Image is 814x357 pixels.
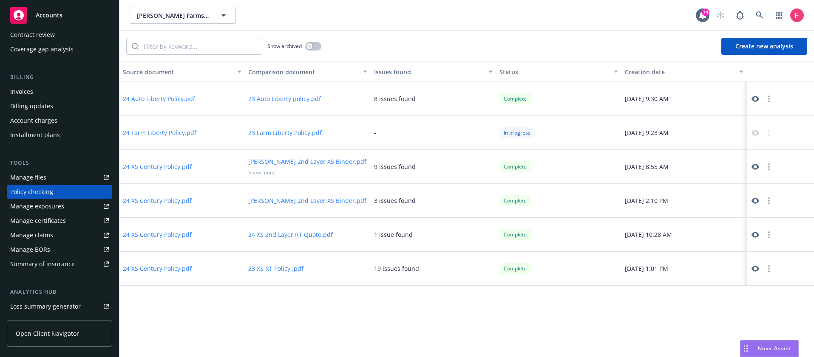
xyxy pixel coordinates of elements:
[123,67,232,76] div: Source document
[36,12,62,19] span: Accounts
[374,162,416,171] div: 9 issues found
[123,162,192,171] button: 24 XS Century Policy.pdf
[10,243,50,256] div: Manage BORs
[119,62,245,82] button: Source document
[758,345,791,352] span: Nova Assist
[499,195,531,206] div: Complete
[499,127,535,138] div: In progress
[7,243,112,256] a: Manage BORs
[10,85,33,98] div: Invoices
[10,42,74,56] div: Coverage gap analysis
[248,157,366,166] button: [PERSON_NAME] 2nd Layer XS Binder.pdf
[7,73,112,82] div: Billing
[771,7,788,24] a: Switch app
[621,218,747,252] div: [DATE] 10:28 AM
[374,128,376,137] div: -
[7,228,112,242] a: Manage claims
[7,3,112,27] a: Accounts
[7,42,112,56] a: Coverage gap analysis
[499,161,531,172] div: Complete
[130,7,236,24] button: [PERSON_NAME] Farms LLC
[123,230,192,239] button: 24 XS Century Policy.pdf
[137,11,210,20] span: [PERSON_NAME] Farms LLC
[10,214,66,228] div: Manage certificates
[248,169,275,176] span: Show more
[751,7,768,24] a: Search
[10,114,57,127] div: Account charges
[621,184,747,218] div: [DATE] 2:10 PM
[10,228,53,242] div: Manage claims
[123,94,195,103] button: 24 Auto Liberty Policy.pdf
[621,82,747,116] div: [DATE] 9:30 AM
[7,171,112,184] a: Manage files
[374,264,419,273] div: 19 issues found
[621,150,747,184] div: [DATE] 8:55 AM
[499,229,531,240] div: Complete
[10,200,64,213] div: Manage exposures
[7,288,112,296] div: Analytics hub
[625,67,734,76] div: Creation date
[7,200,112,213] a: Manage exposures
[10,99,53,113] div: Billing updates
[267,42,302,50] span: Show archived
[371,62,496,82] button: Issues found
[740,340,799,357] button: Nova Assist
[10,171,46,184] div: Manage files
[245,62,370,82] button: Comparison document
[132,43,139,50] svg: Search
[740,340,751,357] div: Drag to move
[499,93,531,104] div: Complete
[496,62,621,82] button: Status
[10,300,81,313] div: Loss summary generator
[123,128,196,137] button: 24 Farm Liberty Policy.pdf
[248,230,333,239] button: 24 XS 2nd Layer RT Quote.pdf
[10,28,55,42] div: Contract review
[139,38,262,54] input: Filter by keyword...
[123,264,192,273] button: 24 XS Century Policy.pdf
[702,8,709,16] div: 74
[7,128,112,142] a: Installment plans
[123,196,192,205] button: 24 XS Century Policy.pdf
[374,230,413,239] div: 1 issue found
[7,99,112,113] a: Billing updates
[7,85,112,98] a: Invoices
[721,38,807,55] button: Create new analysis
[499,263,531,274] div: Complete
[248,94,321,103] button: 23 Auto Liberty policy.pdf
[7,185,112,199] a: Policy checking
[16,329,79,338] span: Open Client Navigator
[248,196,366,205] button: [PERSON_NAME] 2nd Layer XS Binder.pdf
[10,185,53,199] div: Policy checking
[374,196,416,205] div: 3 issues found
[621,252,747,286] div: [DATE] 1:01 PM
[10,128,60,142] div: Installment plans
[248,67,357,76] div: Comparison document
[7,300,112,313] a: Loss summary generator
[248,128,322,137] button: 23 Farm Liberty Policy.pdf
[621,62,747,82] button: Creation date
[10,257,75,271] div: Summary of insurance
[248,264,303,273] button: 23 XS RT Policy .pdf
[621,116,747,150] div: [DATE] 9:23 AM
[7,257,112,271] a: Summary of insurance
[712,7,729,24] a: Start snowing
[790,8,804,22] img: photo
[7,214,112,228] a: Manage certificates
[374,94,416,103] div: 8 issues found
[499,67,609,76] div: Status
[7,28,112,42] a: Contract review
[7,159,112,167] div: Tools
[374,67,483,76] div: Issues found
[7,114,112,127] a: Account charges
[732,7,749,24] a: Report a Bug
